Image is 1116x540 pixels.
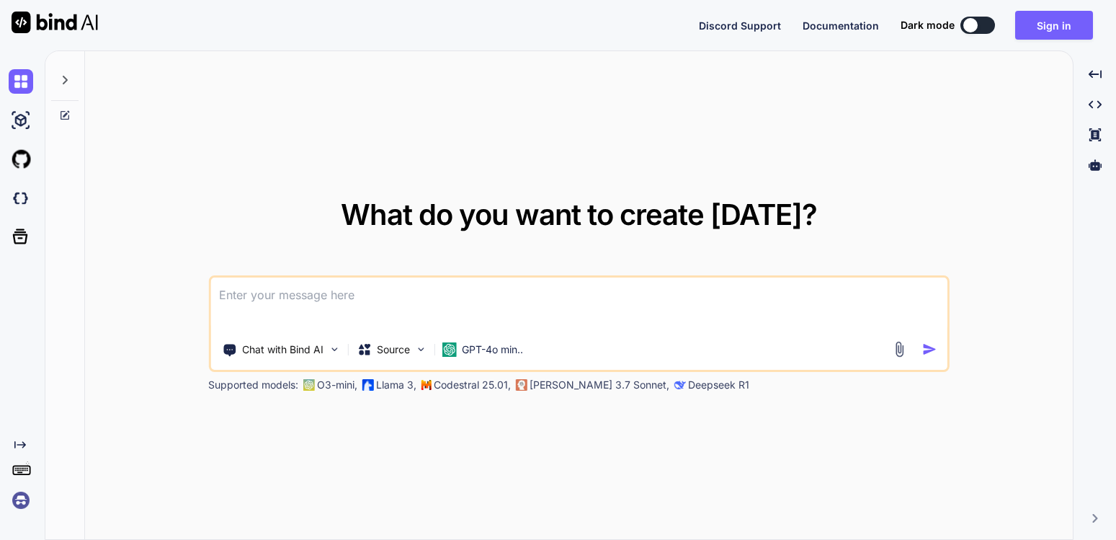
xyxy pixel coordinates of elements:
p: Source [377,342,410,357]
span: Discord Support [699,19,781,32]
img: icon [922,342,937,357]
img: signin [9,488,33,513]
img: darkCloudIdeIcon [9,186,33,211]
img: claude [515,379,527,391]
img: Bind AI [12,12,98,33]
p: Llama 3, [376,378,416,392]
p: Deepseek R1 [688,378,749,392]
span: What do you want to create [DATE]? [341,197,817,232]
button: Documentation [803,18,879,33]
p: O3-mini, [317,378,357,392]
img: chat [9,69,33,94]
img: Mistral-AI [421,380,431,390]
button: Discord Support [699,18,781,33]
img: Pick Tools [328,343,340,355]
img: GPT-4o mini [442,342,456,357]
img: GPT-4 [303,379,314,391]
p: GPT-4o min.. [462,342,523,357]
p: [PERSON_NAME] 3.7 Sonnet, [530,378,669,392]
p: Supported models: [208,378,298,392]
span: Documentation [803,19,879,32]
p: Chat with Bind AI [242,342,323,357]
img: ai-studio [9,108,33,133]
img: claude [674,379,685,391]
span: Dark mode [901,18,955,32]
img: Pick Models [414,343,427,355]
img: attachment [891,341,908,358]
button: Sign in [1015,11,1093,40]
img: Llama2 [362,379,373,391]
p: Codestral 25.01, [434,378,511,392]
img: githubLight [9,147,33,172]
